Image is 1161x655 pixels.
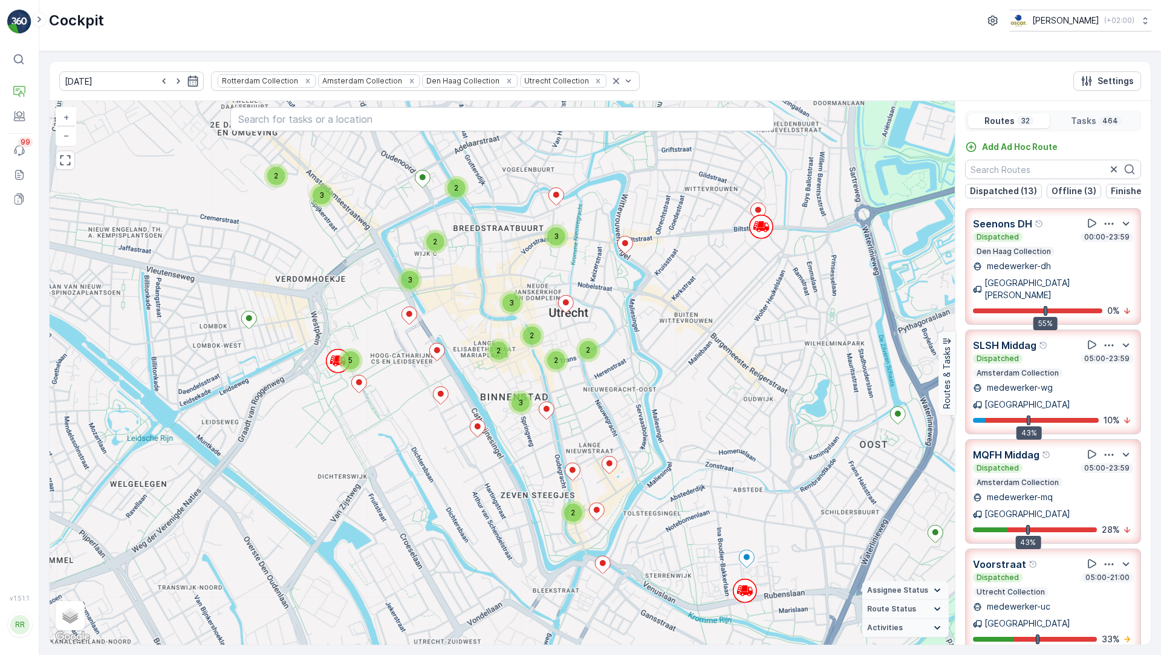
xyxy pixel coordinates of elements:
p: Tasks [1071,115,1096,127]
p: medewerker-dh [984,260,1051,272]
p: Amsterdam Collection [975,368,1060,378]
p: 28 % [1102,524,1120,536]
span: 3 [509,298,514,307]
p: Routes [984,115,1015,127]
p: MQFH Middag [973,448,1039,462]
p: Offline (3) [1052,185,1096,197]
p: Voorstraat [973,557,1026,572]
div: 2 [576,338,600,362]
div: 3 [398,268,422,292]
button: Offline (3) [1047,184,1101,198]
p: [GEOGRAPHIC_DATA] [984,508,1070,520]
span: 2 [433,237,437,246]
span: Route Status [867,604,916,614]
div: 43% [1016,426,1042,440]
div: 2 [520,324,544,348]
p: 33 % [1102,633,1120,645]
p: 99 [21,137,30,147]
p: Dispatched (13) [970,185,1037,197]
div: Utrecht Collection [521,75,591,86]
div: 43% [1015,536,1041,549]
p: ( +02:00 ) [1104,16,1134,25]
a: Layers [57,602,83,629]
span: + [63,112,69,122]
p: Dispatched [975,232,1020,242]
div: Remove Rotterdam Collection [301,76,314,86]
div: Help Tooltip Icon [1029,559,1038,569]
div: Remove Amsterdam Collection [405,76,418,86]
img: Google [53,629,93,645]
div: Remove Utrecht Collection [591,76,605,86]
img: basis-logo_rgb2x.png [1010,14,1027,27]
p: Finished (6) [1111,185,1161,197]
a: Add Ad Hoc Route [965,141,1058,153]
div: Help Tooltip Icon [1042,450,1052,460]
div: 2 [544,348,568,373]
button: Settings [1073,71,1141,91]
span: 3 [319,191,324,200]
p: Seenons DH [973,217,1032,231]
span: 3 [518,398,523,407]
div: 2 [487,339,511,363]
summary: Route Status [862,600,949,619]
p: Cockpit [49,11,104,30]
span: 5 [348,356,353,365]
p: 05:00-23:59 [1083,354,1131,363]
p: Settings [1098,75,1134,87]
div: Rotterdam Collection [218,75,300,86]
span: − [63,130,70,140]
div: 3 [509,391,533,415]
div: 2 [561,501,585,525]
a: Open this area in Google Maps (opens a new window) [53,629,93,645]
a: Zoom Out [57,126,75,145]
span: 2 [454,183,458,192]
div: 2 [444,176,469,200]
div: Remove Den Haag Collection [502,76,516,86]
p: 0 % [1107,305,1120,317]
p: [PERSON_NAME] [1032,15,1099,27]
span: Assignee Status [867,585,928,595]
a: 99 [7,138,31,163]
p: SLSH Middag [973,338,1036,353]
img: logo [7,10,31,34]
p: medewerker-mq [984,491,1053,503]
input: dd/mm/yyyy [59,71,204,91]
div: 3 [310,183,334,207]
input: Search Routes [965,160,1141,179]
div: Help Tooltip Icon [1035,219,1044,229]
summary: Assignee Status [862,581,949,600]
span: 2 [554,356,558,365]
p: Den Haag Collection [975,247,1052,256]
p: 00:00-23:59 [1083,232,1131,242]
p: medewerker-wg [984,382,1053,394]
p: Dispatched [975,354,1020,363]
button: RR [7,604,31,645]
span: 2 [496,346,501,355]
span: 2 [530,331,534,340]
div: Help Tooltip Icon [1039,341,1049,350]
a: Zoom In [57,108,75,126]
button: [PERSON_NAME](+02:00) [1010,10,1151,31]
p: [GEOGRAPHIC_DATA] [984,618,1070,630]
p: Routes & Tasks [941,347,953,409]
div: 5 [339,348,363,373]
span: 3 [554,232,559,241]
p: 10 % [1104,414,1120,426]
span: Activities [867,623,903,633]
p: 32 [1020,116,1031,126]
span: 3 [408,275,412,284]
div: Den Haag Collection [423,75,501,86]
span: 2 [274,171,278,180]
button: Dispatched (13) [965,184,1042,198]
p: 464 [1101,116,1119,126]
p: Utrecht Collection [975,587,1046,597]
span: v 1.51.1 [7,595,31,602]
p: [GEOGRAPHIC_DATA][PERSON_NAME] [984,277,1133,301]
p: [GEOGRAPHIC_DATA] [984,399,1070,411]
summary: Activities [862,619,949,637]
div: 3 [544,224,568,249]
span: 2 [571,508,575,517]
div: 2 [264,164,288,188]
div: 2 [423,230,447,254]
p: medewerker-uc [984,601,1050,613]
